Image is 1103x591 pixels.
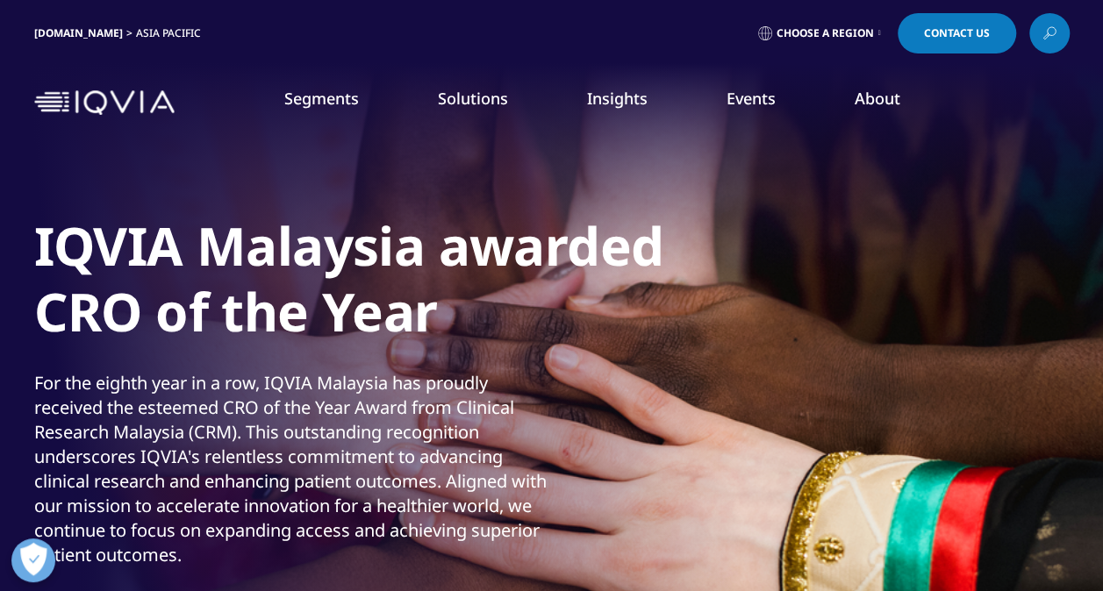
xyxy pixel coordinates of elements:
a: Contact Us [898,13,1016,53]
a: Solutions [438,88,508,109]
a: Events [727,88,776,109]
div: Asia Pacific [136,26,208,40]
h1: IQVIA Malaysia awarded CRO of the Year [34,213,692,355]
a: About [855,88,900,109]
a: Insights [587,88,648,109]
span: Contact Us [924,28,990,39]
span: Choose a Region [777,26,874,40]
img: IQVIA Healthcare Information Technology and Pharma Clinical Research Company [34,90,175,116]
nav: Primary [182,61,1070,144]
button: Open Preferences [11,538,55,582]
p: For the eighth year in a row, IQVIA Malaysia has proudly received the esteemed CRO of the Year Aw... [34,371,548,578]
a: Segments [284,88,359,109]
a: [DOMAIN_NAME] [34,25,123,40]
